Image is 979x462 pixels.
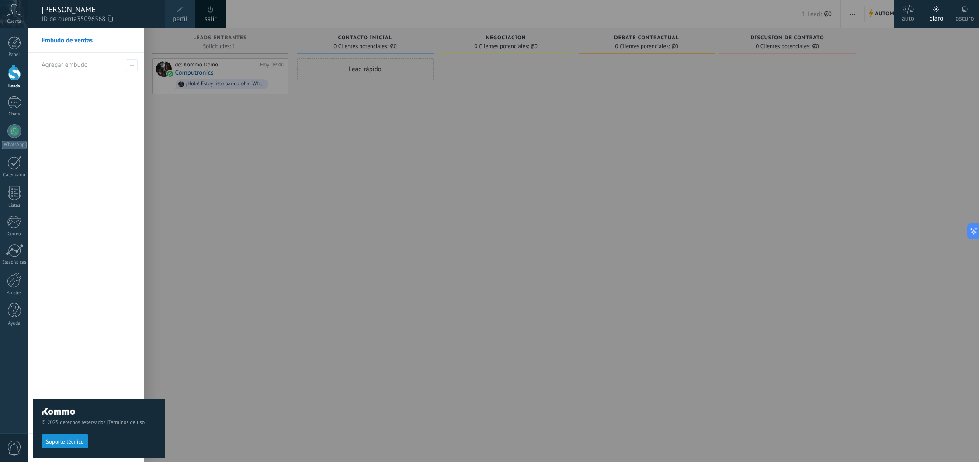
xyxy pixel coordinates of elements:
div: Chats [2,111,27,117]
div: [PERSON_NAME] [42,5,156,14]
span: ID de cuenta [42,14,156,24]
div: auto [902,6,914,28]
div: Calendario [2,172,27,178]
div: claro [930,6,944,28]
div: Ayuda [2,321,27,327]
div: oscuro [955,6,974,28]
a: Términos de uso [108,419,145,426]
span: Soporte técnico [46,439,84,445]
span: Cuenta [7,19,21,24]
span: © 2025 derechos reservados | [42,419,156,426]
div: Correo [2,231,27,237]
a: Todos los leads [28,434,144,462]
a: salir [205,14,216,24]
div: Listas [2,203,27,208]
button: Soporte técnico [42,434,88,448]
div: Panel [2,52,27,58]
a: Soporte técnico [42,438,88,445]
span: perfil [173,14,187,24]
div: Leads [2,83,27,89]
div: Estadísticas [2,260,27,265]
div: Ajustes [2,290,27,296]
span: 35096568 [77,14,113,24]
div: WhatsApp [2,141,27,149]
